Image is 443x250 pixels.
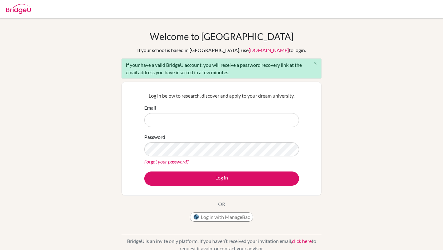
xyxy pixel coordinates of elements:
div: If your have a valid BridgeU account, you will receive a password recovery link at the email addr... [122,58,321,79]
img: Bridge-U [6,4,31,14]
button: Log in with ManageBac [190,212,253,222]
a: Forgot your password? [144,159,189,164]
button: Close [309,59,321,68]
label: Password [144,133,165,141]
p: Log in below to research, discover and apply to your dream university. [144,92,299,99]
h1: Welcome to [GEOGRAPHIC_DATA] [150,31,293,42]
a: click here [292,238,312,244]
div: If your school is based in [GEOGRAPHIC_DATA], use to login. [137,46,306,54]
i: close [313,61,317,66]
a: [DOMAIN_NAME] [249,47,289,53]
p: OR [218,200,225,208]
button: Log in [144,171,299,186]
label: Email [144,104,156,111]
